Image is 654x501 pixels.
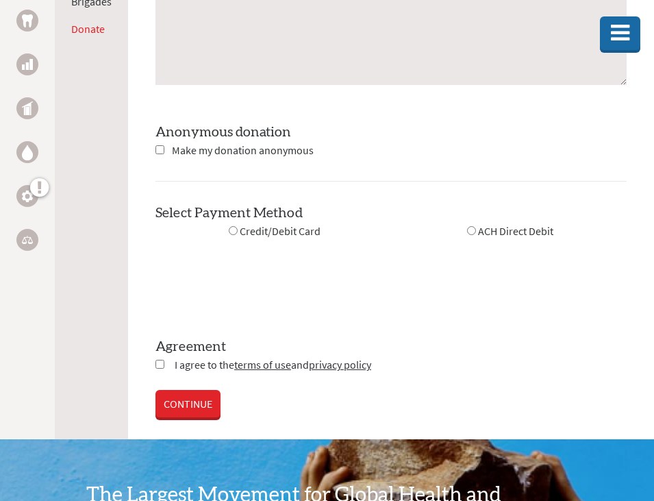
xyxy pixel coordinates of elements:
[16,53,38,75] a: Business
[16,141,38,163] a: Water
[478,224,553,238] span: ACH Direct Debit
[234,358,291,371] a: terms of use
[22,145,33,160] img: Water
[155,206,303,220] label: Select Payment Method
[71,22,105,36] a: Donate
[155,337,627,356] label: Agreement
[22,101,33,115] img: Public Health
[175,358,371,371] span: I agree to the and
[22,59,33,70] img: Business
[16,97,38,119] a: Public Health
[155,125,291,139] label: Anonymous donation
[16,185,38,207] a: Engineering
[71,21,112,37] li: Donate
[155,256,364,310] iframe: reCAPTCHA
[16,229,38,251] a: Legal Empowerment
[22,14,33,27] img: Dental
[240,224,320,238] span: Credit/Debit Card
[16,10,38,32] a: Dental
[22,236,33,244] img: Legal Empowerment
[172,143,314,157] span: Make my donation anonymous
[22,191,33,201] img: Engineering
[155,390,221,417] a: CONTINUE
[309,358,371,371] a: privacy policy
